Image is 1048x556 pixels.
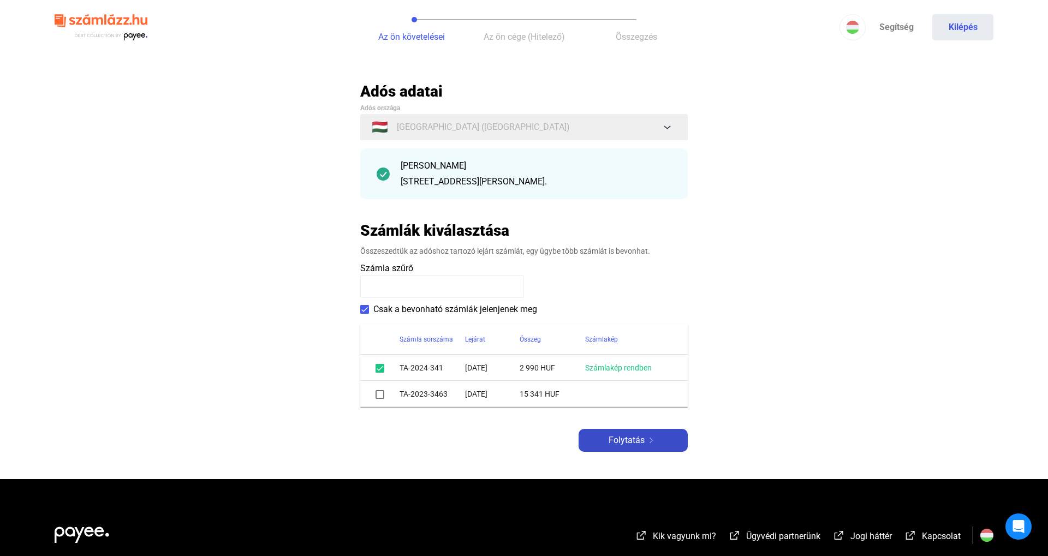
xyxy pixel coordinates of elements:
span: Adós országa [360,104,400,112]
div: Számlakép [585,333,618,346]
span: Összegzés [616,32,657,42]
img: external-link-white [832,530,845,541]
img: HU.svg [980,529,993,542]
td: [DATE] [465,381,520,407]
a: Segítség [866,14,927,40]
span: Az ön cége (Hitelező) [484,32,565,42]
a: external-link-whiteKapcsolat [904,533,961,543]
span: Jogi háttér [850,531,892,541]
td: TA-2023-3463 [400,381,465,407]
img: arrow-right-white [645,438,658,443]
img: external-link-white [728,530,741,541]
button: 🇭🇺[GEOGRAPHIC_DATA] ([GEOGRAPHIC_DATA]) [360,114,688,140]
h2: Számlák kiválasztása [360,221,509,240]
button: Folytatásarrow-right-white [579,429,688,452]
td: 15 341 HUF [520,381,585,407]
td: 2 990 HUF [520,355,585,381]
div: Számlakép [585,333,675,346]
img: szamlazzhu-logo [55,10,147,45]
span: Számla szűrő [360,263,413,273]
span: 🇭🇺 [372,121,388,134]
div: Lejárat [465,333,485,346]
td: TA-2024-341 [400,355,465,381]
div: Összeg [520,333,585,346]
img: external-link-white [904,530,917,541]
div: Összeg [520,333,541,346]
span: Csak a bevonható számlák jelenjenek meg [373,303,537,316]
a: external-link-whiteÜgyvédi partnerünk [728,533,820,543]
div: Számla sorszáma [400,333,453,346]
a: external-link-whiteKik vagyunk mi? [635,533,716,543]
span: Ügyvédi partnerünk [746,531,820,541]
div: Számla sorszáma [400,333,465,346]
td: [DATE] [465,355,520,381]
span: Folytatás [609,434,645,447]
a: Számlakép rendben [585,363,652,372]
img: white-payee-white-dot.svg [55,521,109,543]
button: Kilépés [932,14,993,40]
h2: Adós adatai [360,82,688,101]
span: Kapcsolat [922,531,961,541]
img: HU [846,21,859,34]
a: external-link-whiteJogi háttér [832,533,892,543]
div: [PERSON_NAME] [401,159,671,172]
img: external-link-white [635,530,648,541]
span: Az ön követelései [378,32,445,42]
img: checkmark-darker-green-circle [377,168,390,181]
div: [STREET_ADDRESS][PERSON_NAME]. [401,175,671,188]
div: Összeszedtük az adóshoz tartozó lejárt számlát, egy ügybe több számlát is bevonhat. [360,246,688,256]
div: Lejárat [465,333,520,346]
button: HU [839,14,866,40]
span: Kik vagyunk mi? [653,531,716,541]
span: [GEOGRAPHIC_DATA] ([GEOGRAPHIC_DATA]) [397,121,570,134]
div: Open Intercom Messenger [1005,513,1032,540]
